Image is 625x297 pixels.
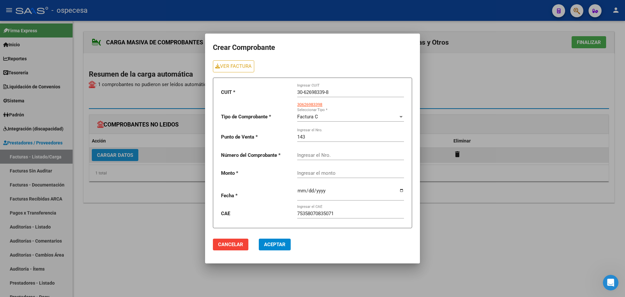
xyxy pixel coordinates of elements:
[213,239,248,250] button: Cancelar
[603,275,618,290] iframe: Intercom live chat
[221,113,292,121] p: Tipo de Comprobante *
[218,242,243,247] span: Cancelar
[221,210,292,217] p: CAE
[297,114,318,120] span: Factura C
[264,242,285,247] span: Aceptar
[221,152,292,159] p: Número del Comprobante *
[221,192,292,200] p: Fecha *
[213,41,412,54] h1: Crear Comprobante
[259,239,291,250] button: Aceptar
[221,133,292,141] p: Punto de Venta *
[213,60,254,72] a: VER FACTURA
[221,89,292,96] p: CUIT *
[221,170,292,177] p: Monto *
[297,102,322,107] span: 30626983398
